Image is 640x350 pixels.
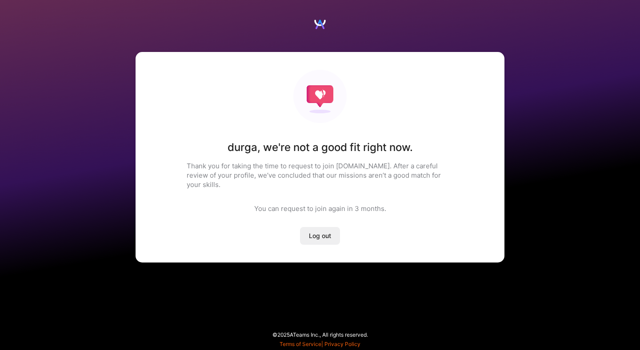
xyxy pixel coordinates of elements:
[293,70,347,123] img: Not fit
[254,204,386,213] div: You can request to join again in 3 months .
[313,18,327,31] img: Logo
[187,161,453,189] p: Thank you for taking the time to request to join [DOMAIN_NAME]. After a careful review of your pr...
[309,231,331,240] span: Log out
[324,341,360,347] a: Privacy Policy
[228,141,413,154] h1: durga , we're not a good fit right now.
[280,341,321,347] a: Terms of Service
[280,341,360,347] span: |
